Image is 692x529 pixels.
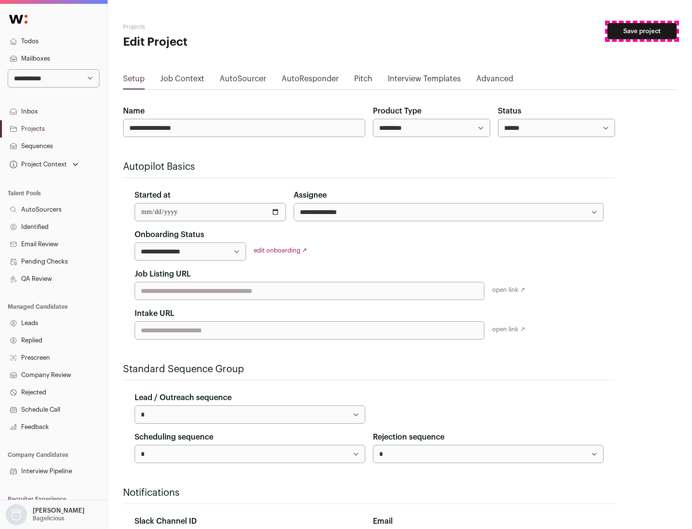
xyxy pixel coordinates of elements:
[373,431,445,443] label: Rejection sequence
[123,23,308,31] h2: Projects
[254,247,307,253] a: edit onboarding ↗
[123,35,308,50] h1: Edit Project
[135,516,197,527] label: Slack Channel ID
[135,229,204,240] label: Onboarding Status
[135,431,213,443] label: Scheduling sequence
[135,308,174,319] label: Intake URL
[220,73,266,88] a: AutoSourcer
[8,161,67,168] div: Project Context
[6,504,27,525] img: nopic.png
[33,507,85,515] p: [PERSON_NAME]
[282,73,339,88] a: AutoResponder
[4,10,33,29] img: Wellfound
[123,486,615,500] h2: Notifications
[123,105,145,117] label: Name
[135,189,171,201] label: Started at
[123,160,615,174] h2: Autopilot Basics
[498,105,521,117] label: Status
[160,73,204,88] a: Job Context
[33,515,64,522] p: Bagelicious
[373,105,421,117] label: Product Type
[354,73,372,88] a: Pitch
[123,363,615,376] h2: Standard Sequence Group
[388,73,461,88] a: Interview Templates
[294,189,327,201] label: Assignee
[4,504,86,525] button: Open dropdown
[373,516,604,527] div: Email
[135,392,232,403] label: Lead / Outreach sequence
[123,73,145,88] a: Setup
[476,73,513,88] a: Advanced
[607,23,677,39] button: Save project
[8,158,80,171] button: Open dropdown
[135,268,191,280] label: Job Listing URL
